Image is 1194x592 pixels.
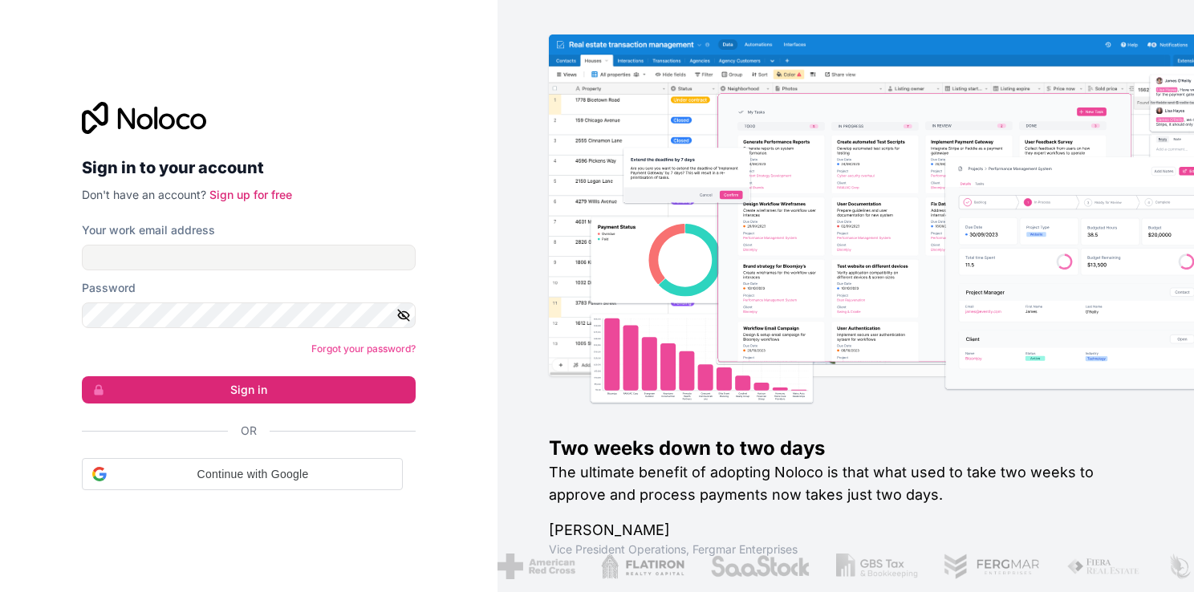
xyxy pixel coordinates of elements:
[574,553,657,579] img: /assets/flatiron-C8eUkumj.png
[82,153,416,182] h2: Sign in to your account
[549,519,1143,541] h1: [PERSON_NAME]
[82,245,416,270] input: Email address
[82,376,416,403] button: Sign in
[241,423,257,439] span: Or
[311,343,416,355] a: Forgot your password?
[82,458,403,490] div: Continue with Google
[549,541,1143,558] h1: Vice President Operations , Fergmar Enterprises
[470,553,548,579] img: /assets/american-red-cross-BAupjrZR.png
[209,188,292,201] a: Sign up for free
[916,553,1014,579] img: /assets/fergmar-CudnrXN5.png
[82,188,206,201] span: Don't have an account?
[113,466,392,483] span: Continue with Google
[1040,553,1115,579] img: /assets/fiera-fwj2N5v4.png
[549,436,1143,461] h1: Two weeks down to two days
[82,302,416,328] input: Password
[683,553,784,579] img: /assets/saastock-C6Zbiodz.png
[549,461,1143,506] h2: The ultimate benefit of adopting Noloco is that what used to take two weeks to approve and proces...
[82,222,215,238] label: Your work email address
[82,280,136,296] label: Password
[809,553,890,579] img: /assets/gbstax-C-GtDUiK.png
